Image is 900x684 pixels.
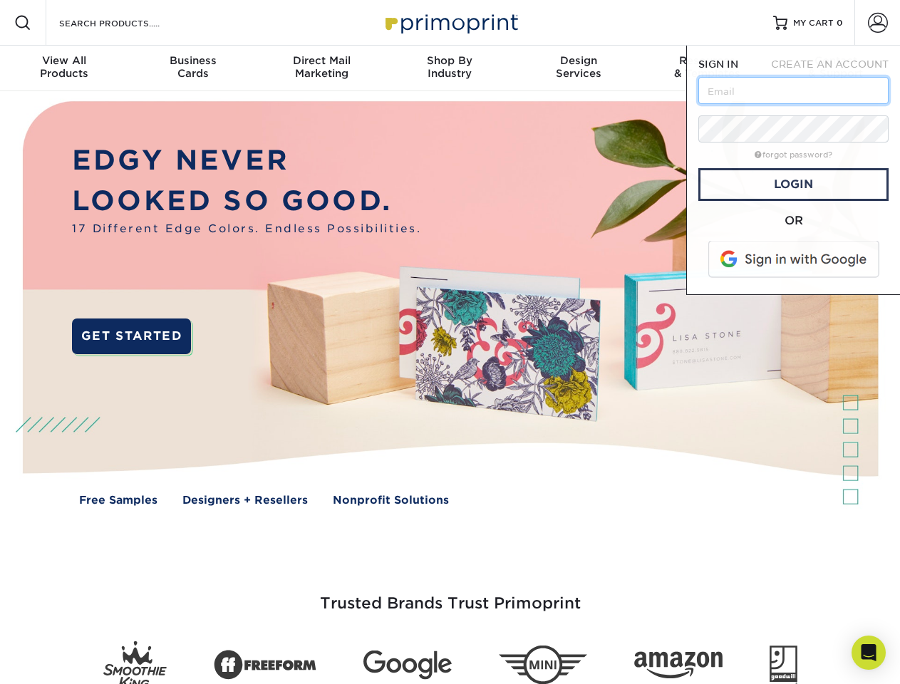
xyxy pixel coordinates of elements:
[514,46,643,91] a: DesignServices
[770,646,797,684] img: Goodwill
[793,17,834,29] span: MY CART
[128,54,257,67] span: Business
[128,54,257,80] div: Cards
[698,58,738,70] span: SIGN IN
[514,54,643,67] span: Design
[333,492,449,509] a: Nonprofit Solutions
[128,46,257,91] a: BusinessCards
[634,652,723,679] img: Amazon
[386,54,514,67] span: Shop By
[643,54,771,67] span: Resources
[257,46,386,91] a: Direct MailMarketing
[698,168,889,201] a: Login
[379,7,522,38] img: Primoprint
[182,492,308,509] a: Designers + Resellers
[257,54,386,80] div: Marketing
[386,54,514,80] div: Industry
[643,46,771,91] a: Resources& Templates
[363,651,452,680] img: Google
[33,560,867,630] h3: Trusted Brands Trust Primoprint
[698,77,889,104] input: Email
[72,181,421,222] p: LOOKED SO GOOD.
[514,54,643,80] div: Services
[72,140,421,181] p: EDGY NEVER
[852,636,886,670] div: Open Intercom Messenger
[643,54,771,80] div: & Templates
[72,221,421,237] span: 17 Different Edge Colors. Endless Possibilities.
[698,212,889,229] div: OR
[4,641,121,679] iframe: Google Customer Reviews
[771,58,889,70] span: CREATE AN ACCOUNT
[837,18,843,28] span: 0
[58,14,197,31] input: SEARCH PRODUCTS.....
[79,492,157,509] a: Free Samples
[72,318,191,354] a: GET STARTED
[386,46,514,91] a: Shop ByIndustry
[257,54,386,67] span: Direct Mail
[755,150,832,160] a: forgot password?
